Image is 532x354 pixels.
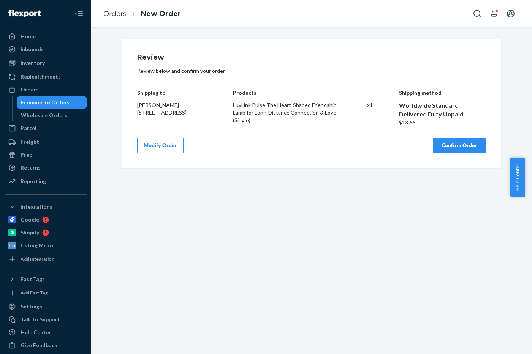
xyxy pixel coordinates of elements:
a: Google [5,214,87,226]
h4: Products [233,90,372,96]
button: Integrations [5,201,87,213]
button: Confirm Order [433,138,486,153]
button: Close Navigation [71,6,87,21]
a: Prep [5,149,87,161]
a: Inventory [5,57,87,69]
div: Add Integration [21,256,54,262]
button: Open notifications [486,6,502,21]
p: Review below and confirm your order [137,67,486,75]
div: Shopify [21,229,39,236]
div: Settings [21,303,42,310]
a: Settings [5,301,87,313]
div: Listing Mirror [21,242,55,249]
a: Returns [5,162,87,174]
button: Give Feedback [5,339,87,351]
a: Inbounds [5,43,87,55]
div: Parcel [21,124,36,132]
div: Ecommerce Orders [21,99,70,106]
button: Help Center [510,158,525,197]
div: Fast Tags [21,275,45,283]
a: Orders [103,9,127,18]
h4: Shipping method [399,90,486,96]
div: Google [21,216,39,223]
div: Worldwide Standard Delivered Duty Unpaid [399,101,486,119]
div: Inventory [21,59,45,67]
a: Help Center [5,326,87,338]
div: Inbounds [21,46,44,53]
div: Add Fast Tag [21,289,48,296]
div: Replenishments [21,73,61,80]
a: Wholesale Orders [17,109,87,121]
a: Add Fast Tag [5,288,87,297]
a: Listing Mirror [5,239,87,252]
h4: Shipping to [137,90,207,96]
a: Ecommerce Orders [17,96,87,109]
div: Freight [21,138,39,146]
button: Modify Order [137,138,184,153]
div: Home [21,33,36,40]
div: Wholesale Orders [21,112,67,119]
a: New Order [141,9,181,18]
img: Flexport logo [8,10,41,17]
a: Home [5,30,87,42]
div: Returns [21,164,41,171]
div: Help Center [21,329,51,336]
button: Open Search Box [470,6,485,21]
div: LuvLink Pulse The Heart-Shaped Friendship Lamp for Long-Distance Connection & Love (Single) [233,101,343,124]
span: [PERSON_NAME] [STREET_ADDRESS] [137,102,187,116]
a: Shopify [5,227,87,239]
div: Talk to Support [21,316,60,323]
a: Talk to Support [5,313,87,326]
div: Orders [21,86,39,93]
div: $13.66 [399,119,486,126]
a: Orders [5,83,87,96]
ol: breadcrumbs [97,3,187,25]
div: Reporting [21,178,46,185]
a: Add Integration [5,255,87,264]
a: Replenishments [5,71,87,83]
div: Give Feedback [21,341,57,349]
button: Fast Tags [5,273,87,285]
div: Integrations [21,203,52,211]
h1: Review [137,54,486,61]
a: Freight [5,136,87,148]
a: Reporting [5,175,87,187]
button: Open account menu [503,6,518,21]
div: x 1 [351,101,373,124]
a: Parcel [5,122,87,134]
div: Prep [21,151,32,159]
